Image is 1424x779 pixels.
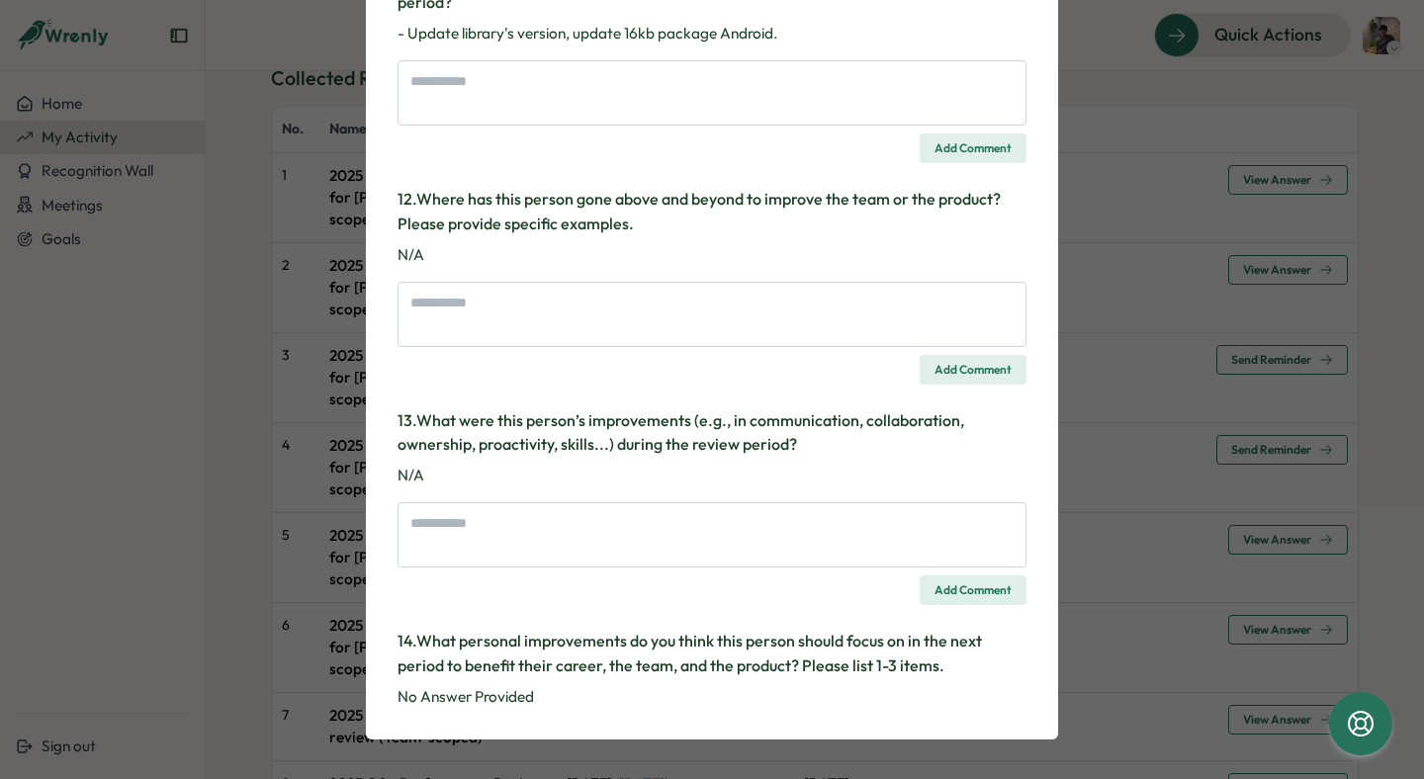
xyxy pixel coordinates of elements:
[398,244,1026,266] p: N/A
[934,576,1012,604] span: Add Comment
[398,686,1026,708] div: No Answer Provided
[398,408,1026,458] h3: 13 . What were this person’s improvements (e.g., in communication, collaboration, ownership, proa...
[920,575,1026,605] button: Add Comment
[920,133,1026,163] button: Add Comment
[398,465,1026,486] p: N/A
[398,187,1026,236] h3: 12 . Where has this person gone above and beyond to improve the team or the product? Please provi...
[934,356,1012,384] span: Add Comment
[398,629,1026,678] h3: 14 . What personal improvements do you think this person should focus on in the next period to be...
[398,23,1026,44] p: - Update library's version, update 16kb package Android.
[920,355,1026,385] button: Add Comment
[934,134,1012,162] span: Add Comment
